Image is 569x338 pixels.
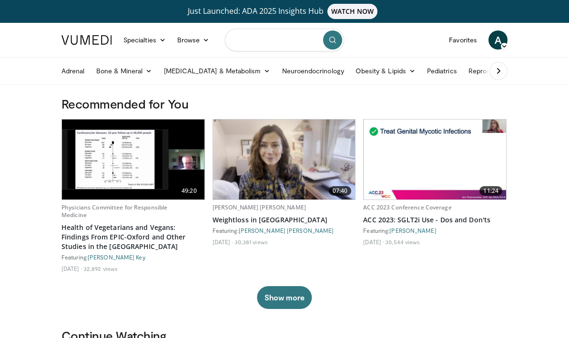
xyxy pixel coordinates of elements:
[363,227,507,234] div: Featuring:
[61,265,82,272] li: [DATE]
[364,119,506,199] img: 9258cdf1-0fbf-450b-845f-99397d12d24a.620x360_q85_upscale.jpg
[213,227,356,234] div: Featuring:
[239,227,334,234] a: [PERSON_NAME] [PERSON_NAME]
[463,61,515,80] a: Reproductive
[61,96,508,111] h3: Recommended for You
[213,119,355,199] img: 9983fed1-7565-45be-8934-aef1103ce6e2.620x360_q85_upscale.jpg
[257,286,312,309] button: Show more
[61,203,167,219] a: Physicians Committee for Responsible Medicine
[363,215,507,225] a: ACC 2023: SGLT2i Use - Dos and Don'ts
[118,30,172,50] a: Specialties
[213,119,356,199] a: 07:40
[213,215,356,225] a: Weightloss in [GEOGRAPHIC_DATA]
[479,186,502,196] span: 11:24
[234,238,268,246] li: 30,381 views
[178,186,201,196] span: 49:20
[350,61,421,80] a: Obesity & Lipids
[363,238,384,246] li: [DATE]
[61,223,205,251] a: Health of Vegetarians and Vegans: Findings From EPIC-Oxford and Other Studies in the [GEOGRAPHIC_...
[61,253,205,261] div: Featuring:
[443,30,483,50] a: Favorites
[61,35,112,45] img: VuMedi Logo
[83,265,118,272] li: 32,892 views
[172,30,215,50] a: Browse
[56,4,513,19] a: Just Launched: ADA 2025 Insights HubWATCH NOW
[91,61,158,80] a: Bone & Mineral
[225,29,344,51] input: Search topics, interventions
[213,238,233,246] li: [DATE]
[364,119,506,199] a: 11:24
[62,119,204,199] img: 606f2b51-b844-428b-aa21-8c0c72d5a896.620x360_q85_upscale.jpg
[421,61,463,80] a: Pediatrics
[327,4,378,19] span: WATCH NOW
[488,30,508,50] a: A
[88,254,145,260] a: [PERSON_NAME] Key
[158,61,276,80] a: [MEDICAL_DATA] & Metabolism
[389,227,436,234] a: [PERSON_NAME]
[213,203,306,211] a: [PERSON_NAME] [PERSON_NAME]
[56,61,91,80] a: Adrenal
[62,119,204,199] a: 49:20
[276,61,350,80] a: Neuroendocrinology
[385,238,420,246] li: 30,544 views
[363,203,451,211] a: ACC 2023 Conference Coverage
[329,186,352,196] span: 07:40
